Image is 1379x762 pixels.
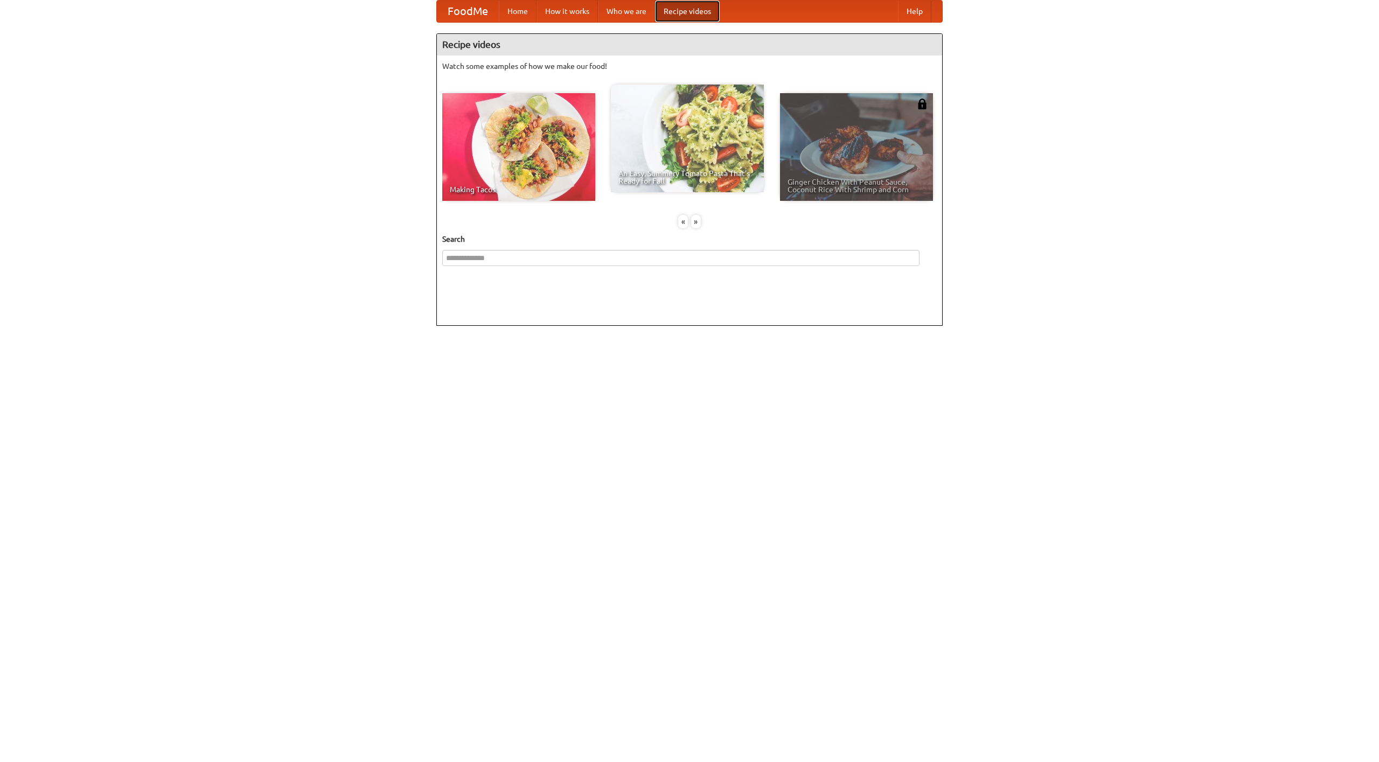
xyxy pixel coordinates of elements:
a: FoodMe [437,1,499,22]
a: Recipe videos [655,1,720,22]
div: « [678,215,688,228]
h4: Recipe videos [437,34,942,55]
p: Watch some examples of how we make our food! [442,61,937,72]
a: Who we are [598,1,655,22]
a: Home [499,1,537,22]
img: 483408.png [917,99,928,109]
span: An Easy, Summery Tomato Pasta That's Ready for Fall [618,170,756,185]
h5: Search [442,234,937,244]
a: Help [898,1,931,22]
a: An Easy, Summery Tomato Pasta That's Ready for Fall [611,85,764,192]
a: How it works [537,1,598,22]
a: Making Tacos [442,93,595,201]
div: » [691,215,701,228]
span: Making Tacos [450,186,588,193]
